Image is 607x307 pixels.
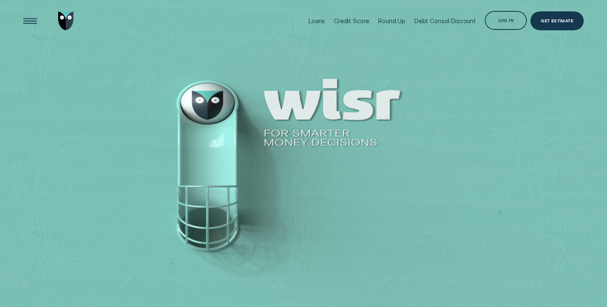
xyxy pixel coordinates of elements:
[485,11,527,30] button: Log in
[309,17,325,24] div: Loans
[58,11,74,30] img: Wisr
[414,17,476,24] div: Debt Consol Discount
[334,17,369,24] div: Credit Score
[21,11,40,30] button: Open Menu
[378,17,406,24] div: Round Up
[530,11,584,30] a: Get Estimate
